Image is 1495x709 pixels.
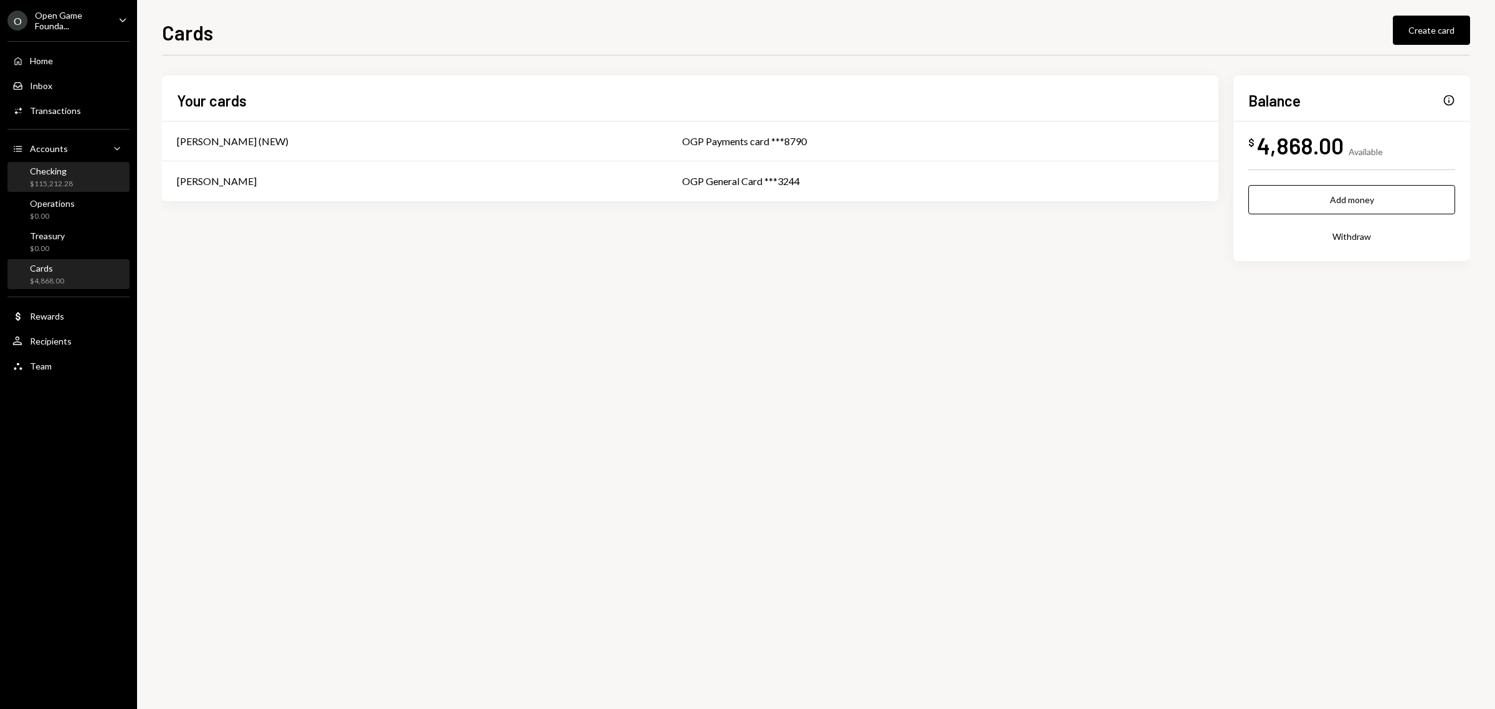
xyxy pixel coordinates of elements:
div: Team [30,361,52,371]
h1: Cards [162,20,213,45]
a: Rewards [7,305,130,327]
a: Accounts [7,137,130,159]
div: Operations [30,198,75,209]
a: Home [7,49,130,72]
div: Transactions [30,105,81,116]
a: Inbox [7,74,130,97]
div: Rewards [30,311,64,321]
div: Home [30,55,53,66]
div: Cards [30,263,64,274]
div: Accounts [30,143,68,154]
a: Team [7,354,130,377]
a: Operations$0.00 [7,194,130,224]
div: Open Game Founda... [35,10,108,31]
div: $115,212.28 [30,179,73,189]
div: $0.00 [30,211,75,222]
div: OGP General Card ***3244 [682,174,1204,189]
div: Recipients [30,336,72,346]
button: Add money [1248,185,1455,214]
div: $0.00 [30,244,65,254]
div: $ [1248,136,1255,149]
a: Recipients [7,330,130,352]
div: Treasury [30,231,65,241]
div: Checking [30,166,73,176]
a: Cards$4,868.00 [7,259,130,289]
div: Available [1349,146,1383,157]
div: [PERSON_NAME] [177,174,257,189]
a: Treasury$0.00 [7,227,130,257]
div: 4,868.00 [1257,131,1344,159]
div: OGP Payments card ***8790 [682,134,1204,149]
a: Checking$115,212.28 [7,162,130,192]
a: Transactions [7,99,130,121]
div: $4,868.00 [30,276,64,287]
div: Inbox [30,80,52,91]
h2: Balance [1248,90,1301,111]
button: Withdraw [1248,222,1455,251]
h2: Your cards [177,90,247,111]
div: O [7,11,27,31]
div: [PERSON_NAME] (NEW) [177,134,288,149]
button: Create card [1393,16,1470,45]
